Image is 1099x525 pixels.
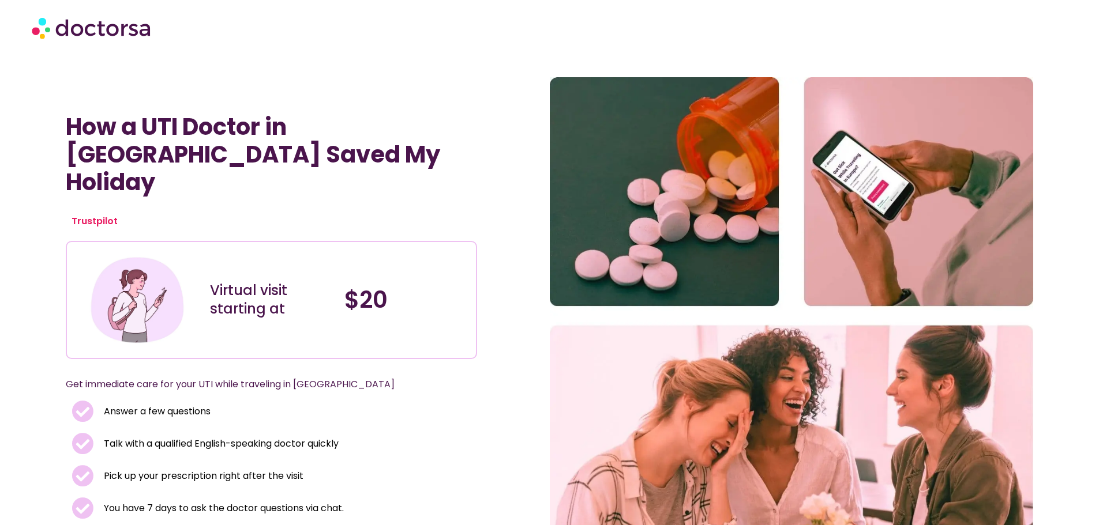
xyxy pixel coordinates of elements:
img: Illustration depicting a young woman in a casual outfit, engaged with her smartphone. She has a p... [88,251,186,349]
div: Virtual visit starting at [210,281,333,318]
h1: How a UTI Doctor in [GEOGRAPHIC_DATA] Saved My Holiday [66,113,477,196]
span: Pick up your prescription right after the visit [101,468,303,484]
a: Trustpilot [72,214,118,228]
span: Talk with a qualified English-speaking doctor quickly [101,436,339,452]
h4: $20 [344,286,467,314]
span: You have 7 days to ask the doctor questions via chat. [101,500,344,516]
span: Answer a few questions [101,403,211,420]
p: Get immediate care for your UTI while traveling in [GEOGRAPHIC_DATA] [66,376,449,392]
